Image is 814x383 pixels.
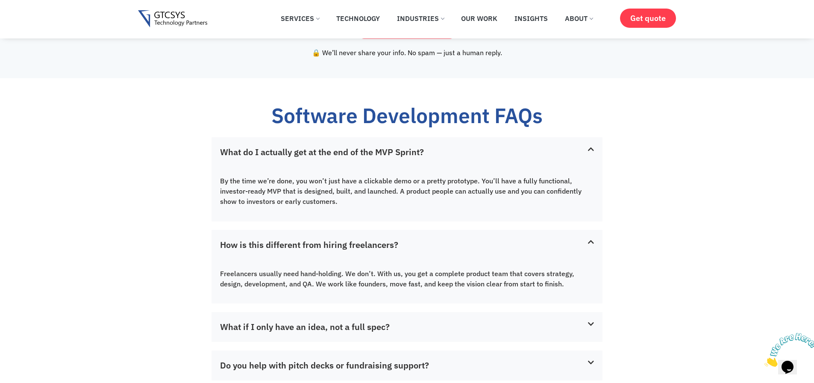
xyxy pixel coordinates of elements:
a: Our Work [455,9,504,28]
a: Industries [391,9,450,28]
a: What if I only have an idea, not a full spec? [220,321,390,333]
div: What do I actually get at the end of the MVP Sprint? [212,167,602,221]
div: 🔒 We’ll never share your info. No spam — just a human reply. [138,47,676,58]
div: Do you help with pitch decks or fundraising support? [212,351,602,380]
a: Do you help with pitch decks or fundraising support? [220,359,429,371]
a: About [558,9,599,28]
a: What do I actually get at the end of the MVP Sprint? [220,146,424,158]
a: Insights [508,9,554,28]
p: Freelancers usually need hand-holding. We don’t. With us, you get a complete product team that co... [220,268,594,289]
a: Services [274,9,326,28]
img: Gtcsys logo [138,10,208,28]
div: What if I only have an idea, not a full spec? [212,312,602,342]
a: Get quote [620,9,676,28]
iframe: chat widget [761,330,814,370]
a: Technology [330,9,386,28]
div: How is this different from hiring freelancers? [212,230,602,260]
img: Chat attention grabber [3,3,56,37]
h2: Software Development FAQs [271,103,543,129]
div: What do I actually get at the end of the MVP Sprint? [212,137,602,167]
p: By the time we’re done, you won’t just have a clickable demo or a pretty prototype. You’ll have a... [220,176,594,206]
a: How is this different from hiring freelancers? [220,239,398,250]
div: How is this different from hiring freelancers? [212,260,602,303]
span: Get quote [630,14,666,23]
